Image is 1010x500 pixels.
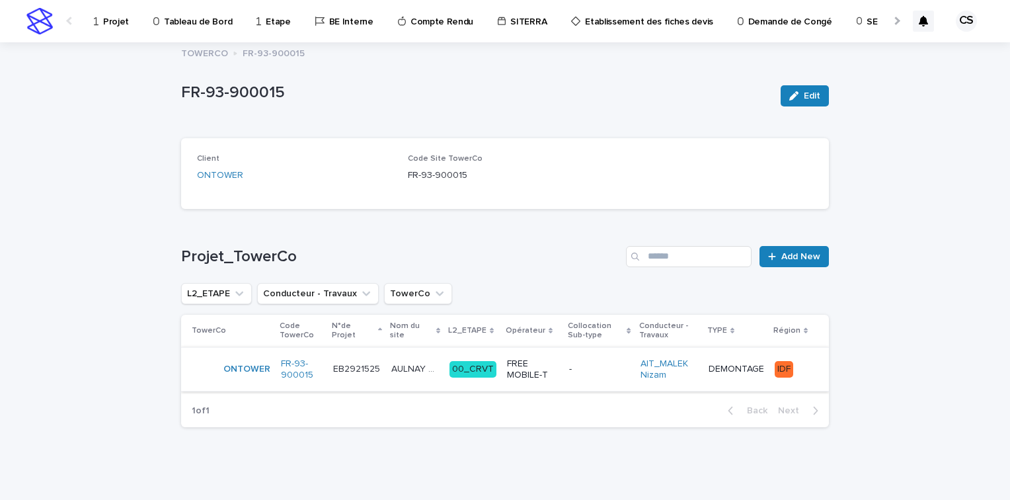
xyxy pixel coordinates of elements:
[257,283,379,304] button: Conducteur - Travaux
[181,83,770,103] p: FR-93-900015
[384,283,452,304] button: TowerCo
[281,358,323,381] a: FR-93-900015
[192,323,226,338] p: TowerCo
[181,395,220,427] p: 1 of 1
[333,361,383,375] p: EB2921525
[775,361,793,378] div: IDF
[804,91,820,101] span: Edit
[332,319,375,343] p: N°de Projet
[449,361,496,378] div: 00_CRVT
[568,319,624,343] p: Collocation Sub-type
[26,8,53,34] img: stacker-logo-s-only.png
[223,364,270,375] a: ONTOWER
[181,347,829,392] tr: ONTOWER FR-93-900015 EB2921525EB2921525 AULNAY JUPITERAULNAY JUPITER 00_CRVTFREE MOBILE-T-AIT_MAL...
[707,323,727,338] p: TYPE
[956,11,977,32] div: CS
[569,364,630,375] p: -
[243,45,305,60] p: FR-93-900015
[197,169,243,183] a: ONTOWER
[778,406,807,415] span: Next
[639,319,699,343] p: Conducteur - Travaux
[773,405,829,417] button: Next
[739,406,767,415] span: Back
[507,358,559,381] p: FREE MOBILE-T
[506,323,545,338] p: Opérateur
[717,405,773,417] button: Back
[390,319,433,343] p: Nom du site
[181,45,228,60] p: TOWERCO
[626,246,752,267] input: Search
[781,252,820,261] span: Add New
[781,85,829,106] button: Edit
[759,246,829,267] a: Add New
[408,155,483,163] span: Code Site TowerCo
[641,358,698,381] a: AIT_MALEK Nizam
[391,361,442,375] p: AULNAY JUPITER
[448,323,486,338] p: L2_ETAPE
[773,323,800,338] p: Région
[709,364,764,375] p: DEMONTAGE
[408,169,603,183] p: FR-93-900015
[280,319,324,343] p: Code TowerCo
[181,283,252,304] button: L2_ETAPE
[181,247,621,267] h1: Projet_TowerCo
[197,155,219,163] span: Client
